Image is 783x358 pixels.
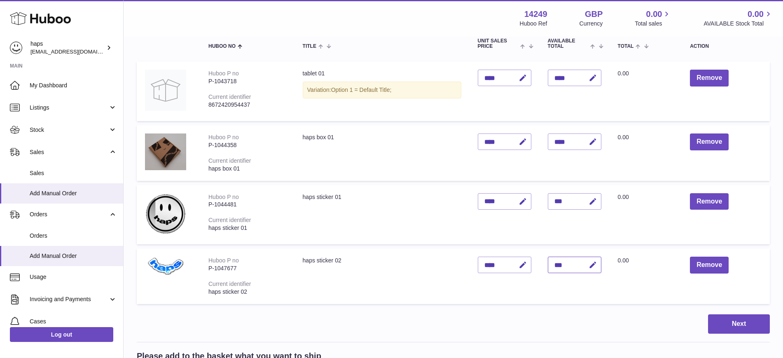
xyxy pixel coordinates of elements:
div: Current identifier [208,217,251,223]
span: Listings [30,104,108,112]
button: Remove [690,257,729,274]
div: Action [690,44,762,49]
span: Sales [30,169,117,177]
a: 0.00 Total sales [635,9,671,28]
td: haps sticker 02 [295,248,470,304]
span: Add Manual Order [30,252,117,260]
img: haps sticker 01 [145,193,186,234]
div: haps sticker 01 [208,224,286,232]
span: Title [303,44,316,49]
span: [EMAIL_ADDRESS][DOMAIN_NAME] [30,48,121,55]
div: haps box 01 [208,165,286,173]
img: internalAdmin-14249@internal.huboo.com [10,42,22,54]
div: Current identifier [208,94,251,100]
div: Current identifier [208,157,251,164]
span: Option 1 = Default Title; [331,87,392,93]
span: AVAILABLE Stock Total [704,20,773,28]
a: Log out [10,327,113,342]
div: Huboo P no [208,194,239,200]
span: 0.00 [618,134,629,140]
div: Huboo P no [208,257,239,264]
span: AVAILABLE Total [548,38,589,49]
td: haps sticker 01 [295,185,470,245]
div: Currency [580,20,603,28]
div: P-1043718 [208,77,286,85]
span: 0.00 [618,70,629,77]
span: Sales [30,148,108,156]
span: 0.00 [618,194,629,200]
div: Variation: [303,82,461,98]
div: P-1044358 [208,141,286,149]
span: Huboo no [208,44,236,49]
button: Remove [690,133,729,150]
button: Remove [690,193,729,210]
span: My Dashboard [30,82,117,89]
div: Current identifier [208,281,251,287]
div: Huboo P no [208,134,239,140]
strong: GBP [585,9,603,20]
span: Orders [30,232,117,240]
span: 0.00 [646,9,662,20]
span: Total [618,44,634,49]
div: Huboo P no [208,70,239,77]
span: Orders [30,211,108,218]
button: Remove [690,70,729,87]
span: Usage [30,273,117,281]
div: Huboo Ref [520,20,547,28]
a: 0.00 AVAILABLE Stock Total [704,9,773,28]
button: Next [708,314,770,334]
td: tablet 01 [295,61,470,121]
img: haps box 01 [145,133,186,170]
img: haps sticker 02 [145,257,186,275]
img: tablet 01 [145,70,186,111]
span: Total sales [635,20,671,28]
div: haps [30,40,105,56]
span: Stock [30,126,108,134]
span: Unit Sales Price [478,38,519,49]
span: Invoicing and Payments [30,295,108,303]
span: Cases [30,318,117,325]
strong: 14249 [524,9,547,20]
span: 0.00 [618,257,629,264]
div: haps sticker 02 [208,288,286,296]
div: P-1044481 [208,201,286,208]
span: Add Manual Order [30,190,117,197]
span: 0.00 [748,9,764,20]
div: P-1047677 [208,264,286,272]
div: 8672420954437 [208,101,286,109]
td: haps box 01 [295,125,470,180]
